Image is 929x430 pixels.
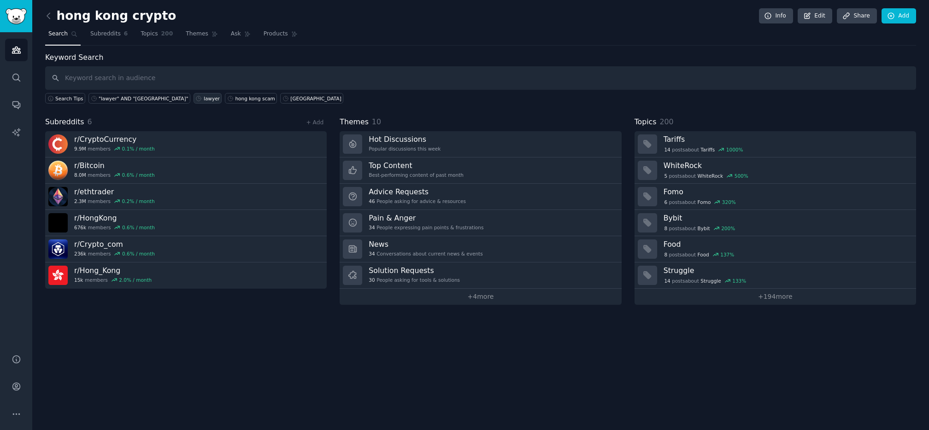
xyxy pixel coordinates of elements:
[659,117,673,126] span: 200
[369,224,375,231] span: 34
[45,116,84,128] span: Subreddits
[99,95,188,102] div: "lawyer" AND "[GEOGRAPHIC_DATA]"
[45,210,327,236] a: r/HongKong676kmembers0.6% / month
[48,187,68,206] img: ethtrader
[45,184,327,210] a: r/ethtrader2.3Mmembers0.2% / month
[700,278,721,284] span: Struggle
[340,236,621,262] a: News34Conversations about current news & events
[369,145,441,152] div: Popular discussions this week
[74,198,155,204] div: members
[635,131,916,157] a: Tariffs14postsaboutTariffs1000%
[48,161,68,180] img: Bitcoin
[74,145,155,152] div: members
[74,250,155,257] div: members
[119,277,152,283] div: 2.0 % / month
[45,93,85,104] button: Search Tips
[45,236,327,262] a: r/Crypto_com236kmembers0.6% / month
[837,8,876,24] a: Share
[48,30,68,38] span: Search
[369,266,460,275] h3: Solution Requests
[74,277,152,283] div: members
[664,213,910,223] h3: Bybit
[698,225,710,232] span: Bybit
[88,117,92,126] span: 6
[340,262,621,289] a: Solution Requests30People asking for tools & solutions
[74,187,155,197] h3: r/ ethtrader
[74,266,152,275] h3: r/ Hong_Kong
[664,187,910,197] h3: Fomo
[45,262,327,289] a: r/Hong_Kong15kmembers2.0% / month
[235,95,275,102] div: hong kong scam
[182,27,221,46] a: Themes
[6,8,27,24] img: GummySearch logo
[635,116,657,128] span: Topics
[122,145,155,152] div: 0.1 % / month
[45,53,103,62] label: Keyword Search
[74,134,155,144] h3: r/ CryptoCurrency
[664,251,667,258] span: 8
[369,198,375,204] span: 46
[635,236,916,262] a: Food8postsaboutFood137%
[88,93,190,104] a: "lawyer" AND "[GEOGRAPHIC_DATA]"
[664,239,910,249] h3: Food
[340,184,621,210] a: Advice Requests46People asking for advice & resources
[369,277,460,283] div: People asking for tools & solutions
[664,266,910,275] h3: Struggle
[48,213,68,232] img: HongKong
[369,134,441,144] h3: Hot Discussions
[74,145,86,152] span: 9.9M
[635,184,916,210] a: Fomo6postsaboutFomo320%
[290,95,341,102] div: [GEOGRAPHIC_DATA]
[664,199,667,205] span: 6
[48,239,68,259] img: Crypto_com
[90,30,121,38] span: Subreddits
[369,277,375,283] span: 30
[280,93,343,104] a: [GEOGRAPHIC_DATA]
[74,239,155,249] h3: r/ Crypto_com
[124,30,128,38] span: 6
[194,93,222,104] a: lawyer
[45,27,81,46] a: Search
[74,224,155,231] div: members
[55,95,83,102] span: Search Tips
[635,289,916,305] a: +194more
[74,277,83,283] span: 15k
[74,161,155,170] h3: r/ Bitcoin
[726,146,743,153] div: 1000 %
[225,93,277,104] a: hong kong scam
[186,30,208,38] span: Themes
[732,278,746,284] div: 133 %
[759,8,793,24] a: Info
[122,172,155,178] div: 0.6 % / month
[340,116,369,128] span: Themes
[369,239,482,249] h3: News
[74,250,86,257] span: 236k
[635,262,916,289] a: Struggle14postsaboutStruggle133%
[698,251,709,258] span: Food
[137,27,176,46] a: Topics200
[369,198,466,204] div: People asking for advice & resources
[87,27,131,46] a: Subreddits6
[664,277,747,285] div: post s about
[231,30,241,38] span: Ask
[369,250,375,257] span: 34
[664,278,670,284] span: 14
[340,157,621,184] a: Top ContentBest-performing content of past month
[664,250,735,259] div: post s about
[369,213,483,223] h3: Pain & Anger
[48,134,68,154] img: CryptoCurrency
[369,161,464,170] h3: Top Content
[204,95,220,102] div: lawyer
[141,30,158,38] span: Topics
[635,210,916,236] a: Bybit8postsaboutBybit200%
[161,30,173,38] span: 200
[45,66,916,90] input: Keyword search in audience
[48,266,68,285] img: Hong_Kong
[260,27,301,46] a: Products
[664,224,736,232] div: post s about
[340,210,621,236] a: Pain & Anger34People expressing pain points & frustrations
[74,213,155,223] h3: r/ HongKong
[340,131,621,157] a: Hot DiscussionsPopular discussions this week
[122,198,155,204] div: 0.2 % / month
[45,9,176,23] h2: hong kong crypto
